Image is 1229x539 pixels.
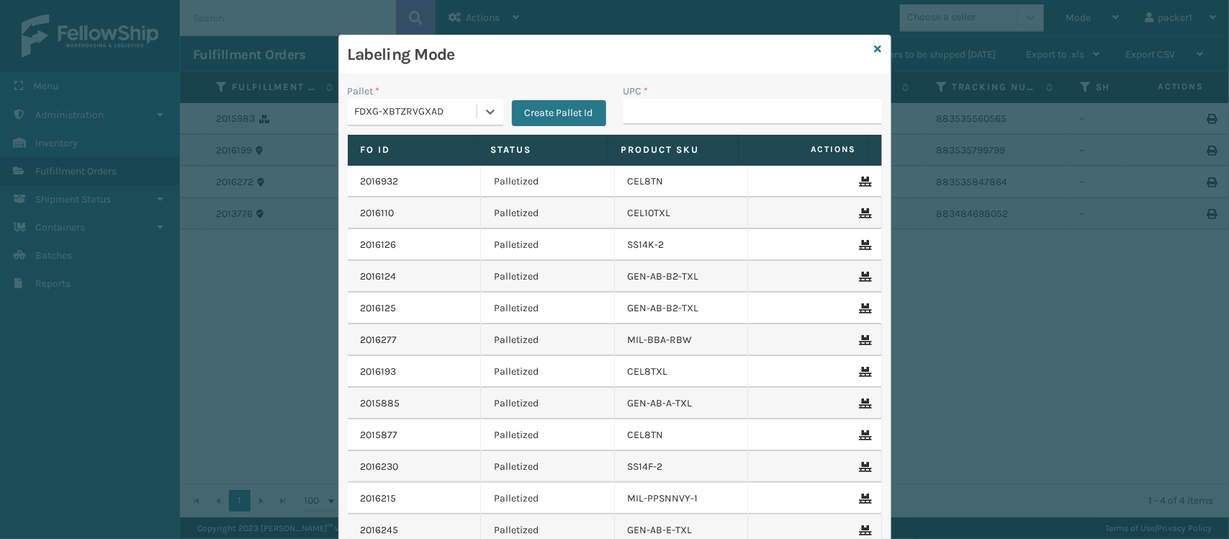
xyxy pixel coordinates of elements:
[615,451,749,483] td: SS14F-2
[860,494,868,504] i: Remove From Pallet
[615,166,749,197] td: CEL8TN
[615,419,749,451] td: CEL8TN
[491,143,595,156] label: Status
[348,84,380,99] label: Pallet
[361,460,399,474] a: 2016230
[615,229,749,261] td: SS14K-2
[481,419,615,451] td: Palletized
[481,293,615,324] td: Palletized
[860,430,868,440] i: Remove From Pallet
[615,197,749,229] td: CEL10TXL
[481,197,615,229] td: Palletized
[860,272,868,282] i: Remove From Pallet
[481,229,615,261] td: Palletized
[361,238,397,252] a: 2016126
[860,208,868,218] i: Remove From Pallet
[361,143,464,156] label: Fo Id
[860,367,868,377] i: Remove From Pallet
[361,523,399,538] a: 2016245
[361,206,395,220] a: 2016110
[481,261,615,293] td: Palletized
[481,166,615,197] td: Palletized
[361,333,397,347] a: 2016277
[361,365,397,379] a: 2016193
[512,100,606,126] button: Create Pallet Id
[615,324,749,356] td: MIL-BBA-RBW
[481,451,615,483] td: Palletized
[355,104,478,120] div: FDXG-XBTZRVGXAD
[623,84,649,99] label: UPC
[860,525,868,535] i: Remove From Pallet
[481,483,615,514] td: Palletized
[615,483,749,514] td: MIL-PPSNNVY-1
[615,261,749,293] td: GEN-AB-B2-TXL
[361,396,400,411] a: 2015885
[361,491,397,506] a: 2016215
[348,44,869,66] h3: Labeling Mode
[621,143,725,156] label: Product SKU
[361,428,398,442] a: 2015877
[361,174,399,189] a: 2016932
[615,293,749,324] td: GEN-AB-B2-TXL
[860,240,868,250] i: Remove From Pallet
[860,398,868,409] i: Remove From Pallet
[860,462,868,472] i: Remove From Pallet
[743,138,865,161] span: Actions
[615,388,749,419] td: GEN-AB-A-TXL
[860,335,868,345] i: Remove From Pallet
[481,324,615,356] td: Palletized
[361,269,397,284] a: 2016124
[361,301,397,316] a: 2016125
[481,388,615,419] td: Palletized
[860,177,868,187] i: Remove From Pallet
[481,356,615,388] td: Palletized
[860,303,868,313] i: Remove From Pallet
[615,356,749,388] td: CEL8TXL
